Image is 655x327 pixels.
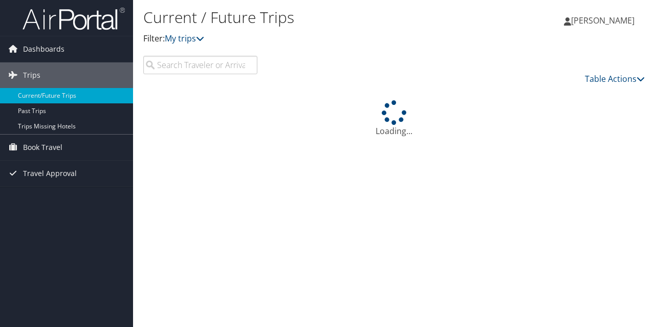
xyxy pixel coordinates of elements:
[165,33,204,44] a: My trips
[23,36,64,62] span: Dashboards
[143,100,645,137] div: Loading...
[585,73,645,84] a: Table Actions
[23,161,77,186] span: Travel Approval
[143,7,477,28] h1: Current / Future Trips
[143,56,257,74] input: Search Traveler or Arrival City
[571,15,635,26] span: [PERSON_NAME]
[564,5,645,36] a: [PERSON_NAME]
[23,7,125,31] img: airportal-logo.png
[23,62,40,88] span: Trips
[23,135,62,160] span: Book Travel
[143,32,477,46] p: Filter:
